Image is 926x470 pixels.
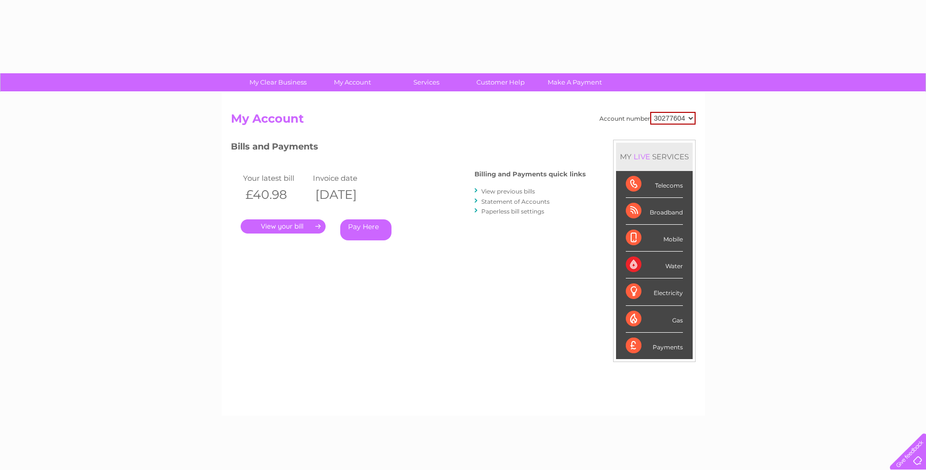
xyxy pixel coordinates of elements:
h3: Bills and Payments [231,140,586,157]
h2: My Account [231,112,696,130]
div: Telecoms [626,171,683,198]
a: Make A Payment [535,73,615,91]
div: Mobile [626,225,683,252]
div: Account number [599,112,696,125]
div: Electricity [626,278,683,305]
a: My Account [312,73,392,91]
div: MY SERVICES [616,143,693,171]
a: Customer Help [460,73,541,91]
td: Your latest bill [241,171,311,185]
div: Water [626,252,683,278]
div: LIVE [632,152,652,161]
td: Invoice date [310,171,381,185]
a: Services [386,73,467,91]
a: Pay Here [340,219,391,240]
a: . [241,219,326,234]
div: Broadband [626,198,683,225]
a: My Clear Business [238,73,318,91]
th: £40.98 [241,185,311,205]
th: [DATE] [310,185,381,205]
a: View previous bills [481,188,535,195]
a: Paperless bill settings [481,208,544,215]
div: Payments [626,333,683,359]
a: Statement of Accounts [481,198,550,205]
h4: Billing and Payments quick links [474,171,586,178]
div: Gas [626,306,683,333]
